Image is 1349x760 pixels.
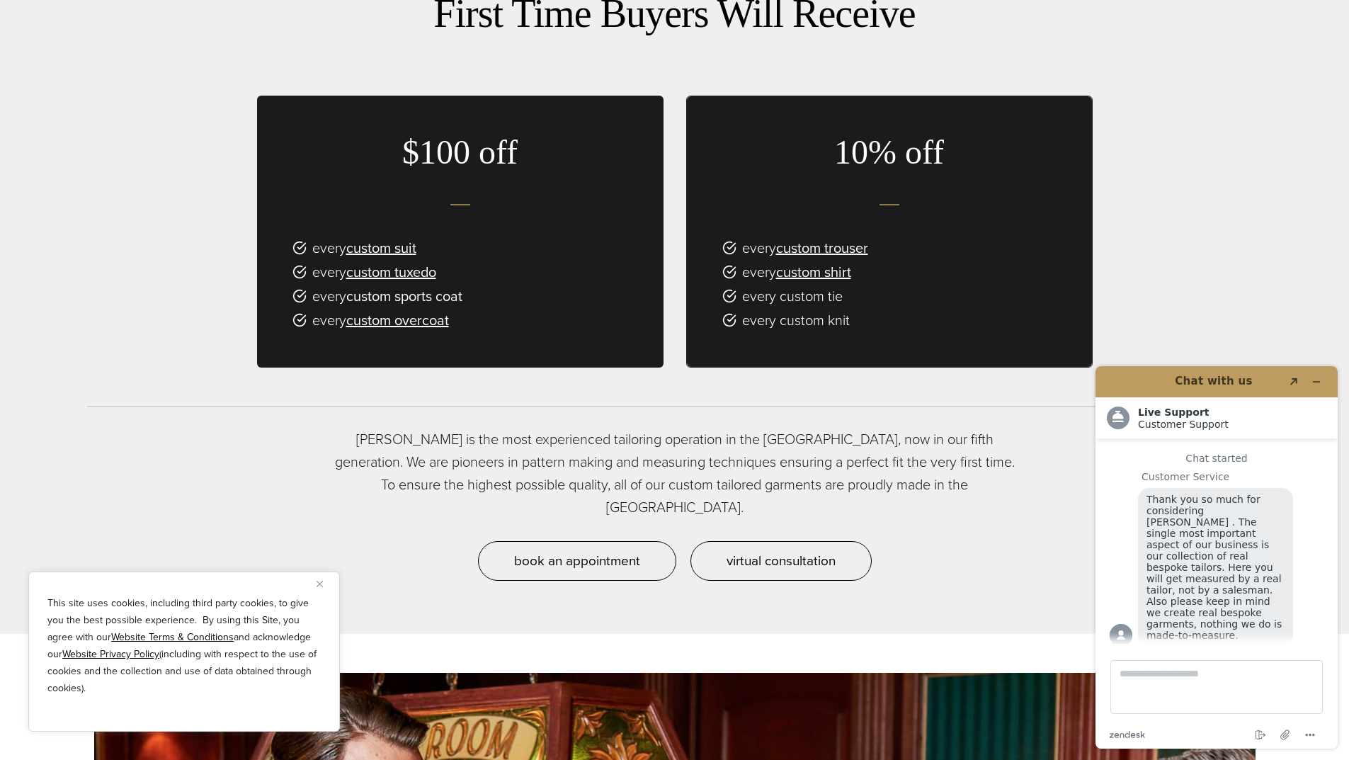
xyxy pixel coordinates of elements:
[317,581,323,587] img: Close
[328,428,1022,518] p: [PERSON_NAME] is the most experienced tailoring operation in the [GEOGRAPHIC_DATA], now in our fi...
[1084,355,1349,760] iframe: Find more information here
[111,630,234,645] a: Website Terms & Conditions
[346,310,449,331] a: custom overcoat
[317,575,334,592] button: Close
[727,550,836,571] span: virtual consultation
[346,285,462,307] a: custom sports coat
[346,261,436,283] a: custom tuxedo
[478,541,676,581] a: book an appointment
[257,132,664,173] h3: $100 off
[742,261,851,283] span: every
[312,237,416,259] span: every
[776,237,868,259] a: custom trouser
[31,10,60,23] span: Chat
[742,285,843,307] span: every custom tie
[312,309,449,331] span: every
[742,309,850,331] span: every custom knit
[687,132,1092,173] h3: 10% off
[690,541,872,581] a: virtual consultation
[47,595,321,697] p: This site uses cookies, including third party cookies, to give you the best possible experience. ...
[312,261,436,283] span: every
[514,550,640,571] span: book an appointment
[346,237,416,259] a: custom suit
[312,285,462,307] span: every
[742,237,868,259] span: every
[62,647,159,662] a: Website Privacy Policy
[776,261,851,283] a: custom shirt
